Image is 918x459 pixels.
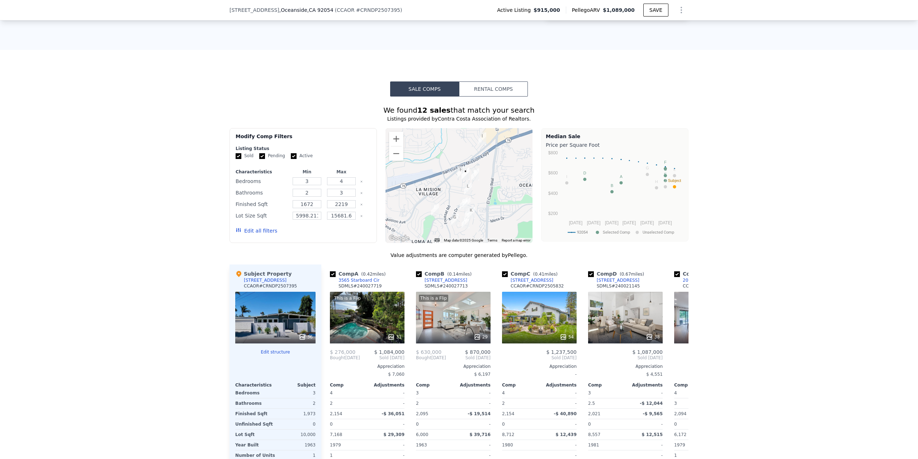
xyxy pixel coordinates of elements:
[603,230,630,235] text: Selected Comp
[236,227,277,234] button: Edit all filters
[416,390,419,395] span: 3
[623,220,636,225] text: [DATE]
[640,401,663,406] span: -$ 12,044
[548,211,558,216] text: $200
[360,203,363,206] button: Clear
[369,398,404,408] div: -
[277,440,316,450] div: 1963
[588,382,625,388] div: Comp
[463,198,470,210] div: 3565 Starboard Cir
[588,364,663,369] div: Appreciation
[478,132,486,145] div: 119 Mayfair St
[236,153,241,159] input: Sold
[560,333,574,341] div: 54
[339,277,379,283] div: 3565 Starboard Cir
[502,398,538,408] div: 2
[235,419,274,429] div: Unfinished Sqft
[416,440,452,450] div: 1963
[457,166,465,178] div: 125 Frontier Dr
[235,270,292,277] div: Subject Property
[388,333,402,341] div: 31
[330,432,342,437] span: 7,168
[383,432,404,437] span: $ 29,309
[236,133,371,146] div: Modify Comp Filters
[369,388,404,398] div: -
[646,166,649,170] text: G
[333,295,362,302] div: This is a Flip
[389,132,403,146] button: Zoom in
[299,333,313,341] div: 36
[664,160,667,164] text: F
[643,4,668,17] button: SAVE
[627,419,663,429] div: -
[277,419,316,429] div: 0
[664,172,667,177] text: E
[674,422,677,427] span: 0
[502,277,553,283] a: [STREET_ADDRESS]
[455,388,491,398] div: -
[244,283,297,289] div: CCAOR # CRNDP2507395
[548,150,558,155] text: $800
[330,355,360,361] div: [DATE]
[487,238,497,242] a: Terms
[229,252,688,259] div: Value adjustments are computer generated by Pellego .
[632,349,663,355] span: $ 1,087,000
[416,398,452,408] div: 2
[369,440,404,450] div: -
[416,355,446,361] div: [DATE]
[683,283,735,289] div: CCAOR # CRSR25121740
[279,6,333,14] span: , Oceanside
[546,150,684,240] svg: A chart.
[369,419,404,429] div: -
[236,188,288,198] div: Bathrooms
[229,6,279,14] span: [STREET_ADDRESS]
[444,272,474,277] span: ( miles)
[330,270,388,277] div: Comp A
[664,167,667,172] text: C
[548,170,558,175] text: $600
[530,272,560,277] span: ( miles)
[444,238,483,242] span: Map data ©2025 Google
[502,440,538,450] div: 1980
[387,234,411,243] img: Google
[474,372,491,377] span: $ 6,197
[617,272,647,277] span: ( miles)
[326,169,357,175] div: Max
[416,382,453,388] div: Comp
[502,382,539,388] div: Comp
[588,440,624,450] div: 1981
[259,153,265,159] input: Pending
[244,277,287,283] div: [STREET_ADDRESS]
[605,220,619,225] text: [DATE]
[374,349,404,355] span: $ 1,084,000
[291,153,297,159] input: Active
[640,220,654,225] text: [DATE]
[446,355,491,361] span: Sold [DATE]
[588,355,663,361] span: Sold [DATE]
[229,105,688,115] div: We found that match your search
[541,388,577,398] div: -
[236,146,371,151] div: Listing Status
[291,169,323,175] div: Min
[416,277,467,283] a: [STREET_ADDRESS]
[425,277,467,283] div: [STREET_ADDRESS]
[674,432,686,437] span: 6,172
[546,140,684,150] div: Price per Square Foot
[360,215,363,217] button: Clear
[674,364,749,369] div: Appreciation
[511,283,564,289] div: CCAOR # CRNDP2505832
[588,432,600,437] span: 8,557
[330,398,366,408] div: 2
[674,270,732,277] div: Comp E
[502,238,530,242] a: Report a map error
[502,369,577,379] div: -
[330,411,342,416] span: 2,154
[469,432,491,437] span: $ 39,716
[597,283,640,289] div: SDMLS # 240021145
[588,277,639,283] a: [STREET_ADDRESS]
[471,168,479,181] div: 3449 Las Vegas Dr
[460,197,468,210] div: 3551 Starboard Cir
[388,372,404,377] span: $ 7,060
[597,277,639,283] div: [STREET_ADDRESS]
[360,355,404,361] span: Sold [DATE]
